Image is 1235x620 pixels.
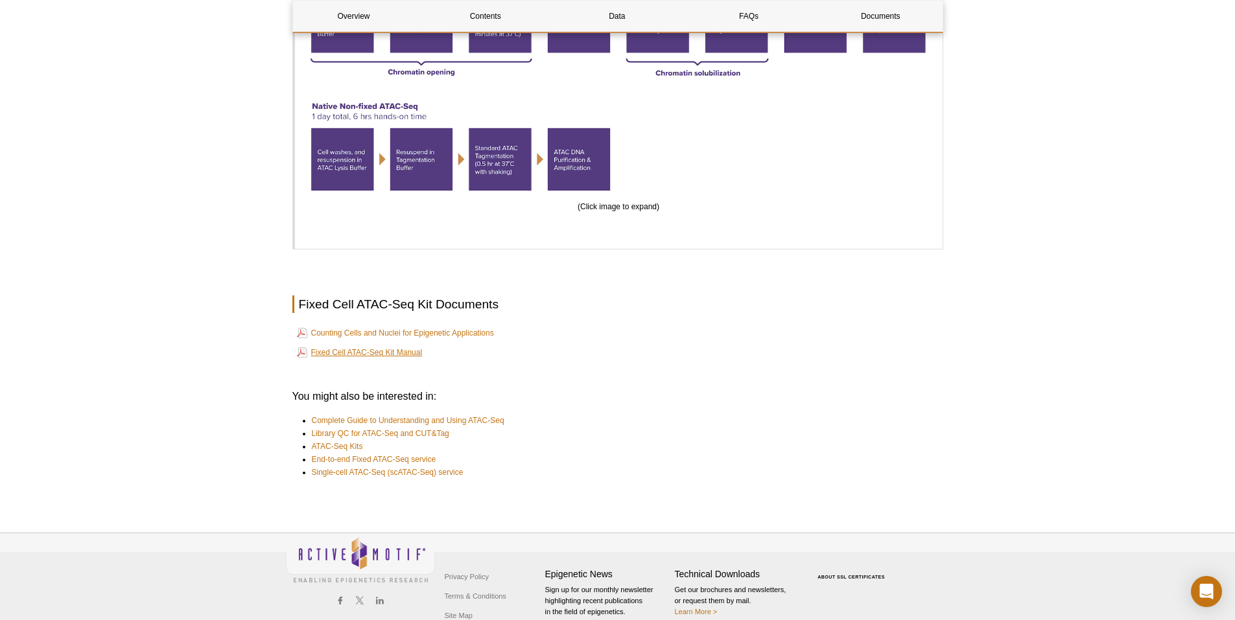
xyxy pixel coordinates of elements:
[819,1,941,32] a: Documents
[312,427,449,440] a: Library QC for ATAC-Seq and CUT&Tag
[817,575,885,579] a: ABOUT SSL CERTIFICATES
[675,584,798,617] p: Get our brochures and newsletters, or request them by mail.
[292,295,943,313] h2: Fixed Cell ATAC-Seq Kit Documents
[1191,576,1222,607] div: Open Intercom Messenger
[293,1,415,32] a: Overview
[425,1,547,32] a: Contents
[292,389,943,404] h3: You might also be interested in:
[286,533,435,586] img: Active Motif,
[688,1,810,32] a: FAQs
[312,453,436,466] a: End-to-end Fixed ATAC-Seq service
[441,567,492,586] a: Privacy Policy
[297,325,494,341] a: Counting Cells and Nuclei for Epigenetic Applications
[312,414,504,427] a: Complete Guide to Understanding and Using ATAC-Seq
[545,569,668,580] h4: Epigenetic News
[675,608,718,615] a: Learn More >
[297,345,423,360] a: Fixed Cell ATAC-Seq Kit Manual
[312,440,363,453] a: ATAC-Seq Kits
[675,569,798,580] h4: Technical Downloads
[441,586,510,606] a: Terms & Conditions
[312,466,464,479] a: Single-cell ATAC-Seq (scATAC-Seq) service
[556,1,678,32] a: Data
[805,556,902,584] table: Click to Verify - This site chose Symantec SSL for secure e-commerce and confidential communicati...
